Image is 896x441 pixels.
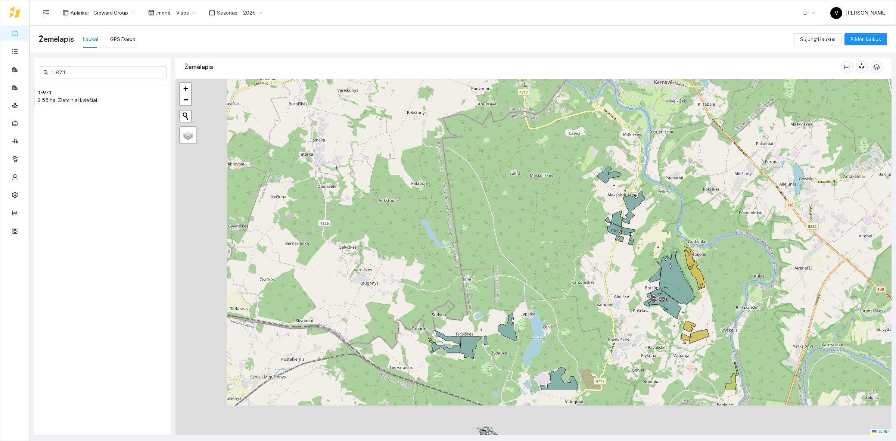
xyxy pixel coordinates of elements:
a: Pridėti laukus [844,36,887,42]
span: 2.55 ha, Žieminiai kviečiai [38,97,97,103]
a: Leaflet [872,429,890,434]
span: LT [803,7,815,18]
a: Zoom in [180,83,191,94]
input: Paieška [50,68,162,77]
a: Sujungti laukus [794,36,841,42]
span: V [835,7,838,19]
span: Sezonas : [217,9,239,17]
div: GPS Darbai [110,35,137,43]
button: column-width [841,61,853,73]
span: 2025 [243,7,262,18]
button: Sujungti laukus [794,33,841,45]
button: menu-unfold [39,5,54,20]
a: Layers [180,127,196,143]
span: shop [148,10,154,16]
button: Initiate a new search [180,111,191,122]
span: [PERSON_NAME] [830,10,887,16]
span: Žemėlapis [39,33,74,45]
span: layout [63,10,69,16]
span: 1-871 [38,89,52,96]
span: Aplinka : [71,9,89,17]
span: menu-unfold [43,9,50,16]
span: Pridėti laukus [850,35,881,43]
span: Groward Group [93,7,135,18]
span: + [183,84,188,93]
div: Žemėlapis [184,56,841,78]
span: column-width [841,64,852,70]
div: Laukai [83,35,98,43]
button: Pridėti laukus [844,33,887,45]
span: calendar [209,10,215,16]
span: Visos [176,7,196,18]
span: search [43,70,49,75]
span: Sujungti laukus [800,35,836,43]
span: − [183,95,188,104]
a: Zoom out [180,94,191,105]
span: Įmonė : [156,9,172,17]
